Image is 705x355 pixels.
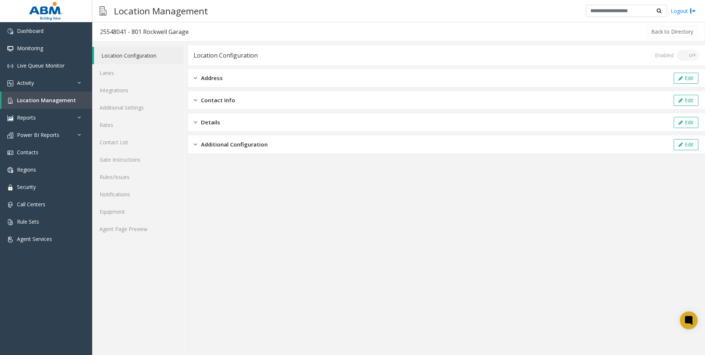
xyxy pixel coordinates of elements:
[7,150,13,156] img: 'icon'
[92,151,184,168] a: Gate Instructions
[94,47,184,64] a: Location Configuration
[17,218,39,225] span: Rule Sets
[17,235,52,242] span: Agent Services
[671,7,696,15] a: Logout
[194,140,197,149] img: closed
[7,63,13,69] img: 'icon'
[7,185,13,190] img: 'icon'
[7,132,13,138] img: 'icon'
[194,118,197,127] img: closed
[674,73,698,84] button: Edit
[201,96,235,104] span: Contact Info
[674,95,698,106] button: Edit
[201,118,220,127] span: Details
[92,82,184,99] a: Integrations
[201,74,223,82] span: Address
[17,45,43,52] span: Monitoring
[7,80,13,86] img: 'icon'
[674,117,698,128] button: Edit
[17,201,45,208] span: Call Centers
[674,139,698,150] button: Edit
[655,51,674,59] div: Enabled
[194,74,197,82] img: closed
[201,140,268,149] span: Additional Configuration
[17,166,36,173] span: Regions
[92,99,184,116] a: Additional Settings
[92,220,184,238] a: Agent Page Preview
[690,7,696,15] img: logout
[92,134,184,151] a: Contact List
[7,98,13,104] img: 'icon'
[92,203,184,220] a: Equipment
[646,26,698,37] button: Back to Directory
[17,27,44,34] span: Dashboard
[92,168,184,186] a: Rules/Issues
[7,202,13,208] img: 'icon'
[110,2,212,20] h3: Location Management
[92,116,184,134] a: Rates
[17,114,36,121] span: Reports
[17,183,36,190] span: Security
[92,186,184,203] a: Notifications
[17,97,76,104] span: Location Management
[92,64,184,82] a: Lanes
[100,27,189,37] div: 25548041 - 801 Rockwell Garage
[7,219,13,225] img: 'icon'
[7,28,13,34] img: 'icon'
[7,237,13,242] img: 'icon'
[7,167,13,173] img: 'icon'
[100,2,107,20] img: pageIcon
[1,92,92,109] a: Location Management
[17,62,65,69] span: Live Queue Monitor
[17,149,38,156] span: Contacts
[17,79,34,86] span: Activity
[194,96,197,104] img: closed
[194,51,258,60] div: Location Configuration
[7,46,13,52] img: 'icon'
[17,131,59,138] span: Power BI Reports
[7,115,13,121] img: 'icon'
